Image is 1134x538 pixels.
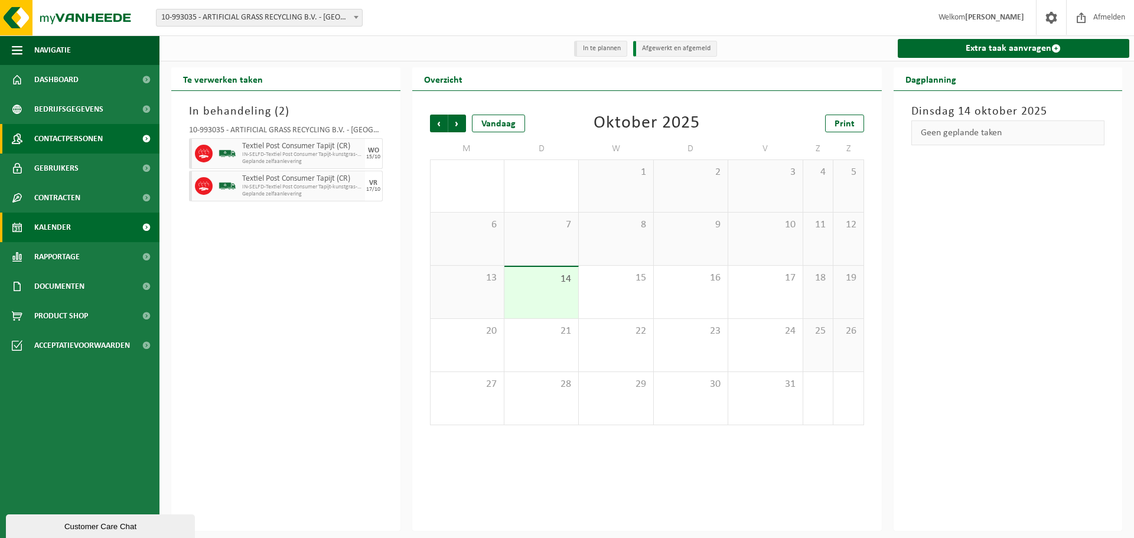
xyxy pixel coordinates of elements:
td: D [504,138,579,159]
img: BL-SO-LV [219,145,236,162]
td: M [430,138,504,159]
iframe: chat widget [6,512,197,538]
span: Rapportage [34,242,80,272]
span: 10-993035 - ARTIFICIAL GRASS RECYCLING B.V. - AMSTERDAM [156,9,363,27]
h3: In behandeling ( ) [189,103,383,120]
td: D [654,138,728,159]
span: Vorige [430,115,448,132]
a: Extra taak aanvragen [898,39,1130,58]
span: 22 [585,325,647,338]
span: 15 [585,272,647,285]
span: 20 [436,325,498,338]
span: Dashboard [34,65,79,94]
span: IN-SELFD-Textiel Post Consumer Tapijt-kunstgras-AGR [242,151,362,158]
span: 28 [510,378,572,391]
span: 1 [585,166,647,179]
span: 23 [660,325,722,338]
span: 26 [839,325,857,338]
div: 15/10 [366,154,380,160]
span: Documenten [34,272,84,301]
span: 25 [809,325,827,338]
span: Print [835,119,855,129]
span: Geplande zelfaanlevering [242,191,362,198]
strong: [PERSON_NAME] [965,13,1024,22]
li: Afgewerkt en afgemeld [633,41,717,57]
a: Print [825,115,864,132]
span: Contracten [34,183,80,213]
span: 31 [734,378,796,391]
div: VR [369,180,377,187]
span: 12 [839,219,857,231]
h2: Te verwerken taken [171,67,275,90]
span: Product Shop [34,301,88,331]
span: 13 [436,272,498,285]
span: 8 [585,219,647,231]
span: 24 [734,325,796,338]
span: Kalender [34,213,71,242]
span: Contactpersonen [34,124,103,154]
span: 11 [809,219,827,231]
span: 10 [734,219,796,231]
span: Acceptatievoorwaarden [34,331,130,360]
span: Textiel Post Consumer Tapijt (CR) [242,174,362,184]
span: 3 [734,166,796,179]
td: V [728,138,803,159]
div: Oktober 2025 [594,115,700,132]
span: 17 [734,272,796,285]
span: 29 [585,378,647,391]
span: Bedrijfsgegevens [34,94,103,124]
span: 6 [436,219,498,231]
span: 5 [839,166,857,179]
img: BL-SO-LV [219,177,236,195]
span: 4 [809,166,827,179]
span: Navigatie [34,35,71,65]
span: 21 [510,325,572,338]
li: In te plannen [574,41,627,57]
span: 27 [436,378,498,391]
span: 2 [279,106,285,118]
span: 16 [660,272,722,285]
span: 18 [809,272,827,285]
span: 9 [660,219,722,231]
td: Z [833,138,863,159]
h2: Overzicht [412,67,474,90]
div: 17/10 [366,187,380,193]
span: Gebruikers [34,154,79,183]
span: 30 [660,378,722,391]
span: 19 [839,272,857,285]
div: 10-993035 - ARTIFICIAL GRASS RECYCLING B.V. - [GEOGRAPHIC_DATA] [189,126,383,138]
span: 2 [660,166,722,179]
span: IN-SELFD-Textiel Post Consumer Tapijt-kunstgras-AGR [242,184,362,191]
span: 10-993035 - ARTIFICIAL GRASS RECYCLING B.V. - AMSTERDAM [157,9,362,26]
span: Geplande zelfaanlevering [242,158,362,165]
div: WO [368,147,379,154]
td: W [579,138,653,159]
span: 14 [510,273,572,286]
div: Geen geplande taken [911,120,1105,145]
span: 7 [510,219,572,231]
div: Vandaag [472,115,525,132]
td: Z [803,138,833,159]
span: Volgende [448,115,466,132]
h3: Dinsdag 14 oktober 2025 [911,103,1105,120]
span: Textiel Post Consumer Tapijt (CR) [242,142,362,151]
h2: Dagplanning [894,67,968,90]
